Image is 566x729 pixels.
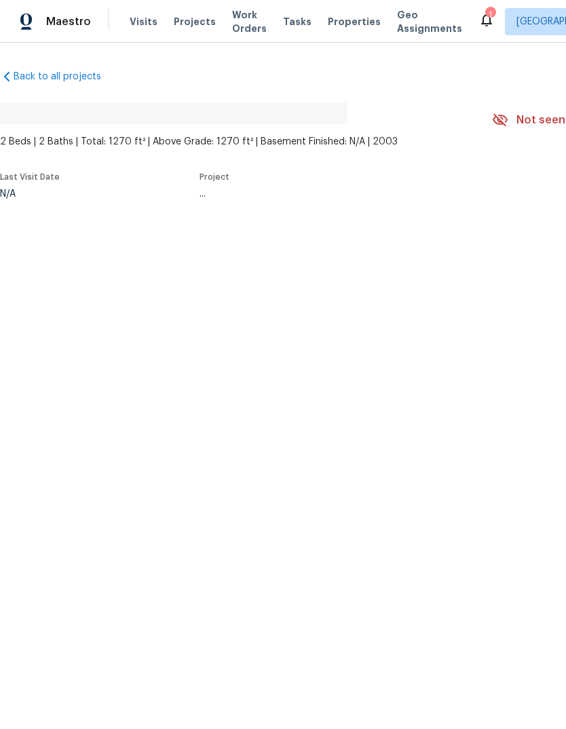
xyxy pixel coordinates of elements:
span: Projects [174,15,216,28]
div: 1 [485,8,495,22]
span: Geo Assignments [397,8,462,35]
span: Visits [130,15,157,28]
div: ... [200,189,460,199]
span: Tasks [283,17,312,26]
span: Project [200,173,229,181]
span: Properties [328,15,381,28]
span: Maestro [46,15,91,28]
span: Work Orders [232,8,267,35]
